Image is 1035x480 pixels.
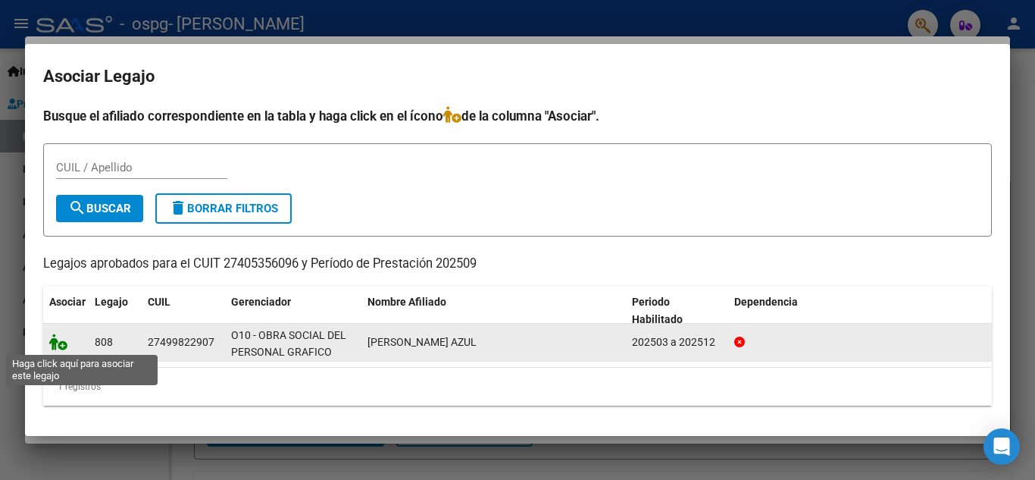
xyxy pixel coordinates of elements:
[225,286,361,336] datatable-header-cell: Gerenciador
[728,286,993,336] datatable-header-cell: Dependencia
[626,286,728,336] datatable-header-cell: Periodo Habilitado
[43,106,992,126] h4: Busque el afiliado correspondiente en la tabla y haga click en el ícono de la columna "Asociar".
[231,329,346,359] span: O10 - OBRA SOCIAL DEL PERSONAL GRAFICO
[43,62,992,91] h2: Asociar Legajo
[983,428,1020,465] div: Open Intercom Messenger
[632,334,722,351] div: 202503 a 202512
[43,286,89,336] datatable-header-cell: Asociar
[148,296,170,308] span: CUIL
[367,336,477,348] span: CORRENTI MORELLA AZUL
[148,334,214,351] div: 27499822907
[169,202,278,215] span: Borrar Filtros
[231,296,291,308] span: Gerenciador
[95,336,113,348] span: 808
[68,202,131,215] span: Buscar
[43,255,992,274] p: Legajos aprobados para el CUIT 27405356096 y Período de Prestación 202509
[361,286,626,336] datatable-header-cell: Nombre Afiliado
[169,199,187,217] mat-icon: delete
[632,296,683,325] span: Periodo Habilitado
[43,368,992,406] div: 1 registros
[89,286,142,336] datatable-header-cell: Legajo
[95,296,128,308] span: Legajo
[155,193,292,224] button: Borrar Filtros
[142,286,225,336] datatable-header-cell: CUIL
[367,296,446,308] span: Nombre Afiliado
[56,195,143,222] button: Buscar
[49,296,86,308] span: Asociar
[68,199,86,217] mat-icon: search
[734,296,798,308] span: Dependencia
